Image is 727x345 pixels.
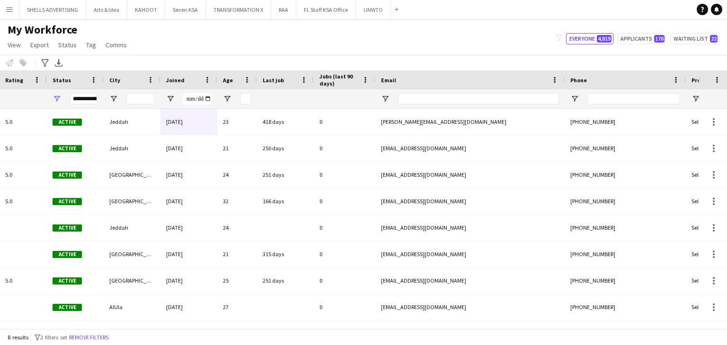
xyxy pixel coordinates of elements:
[53,145,82,152] span: Active
[160,188,217,214] div: [DATE]
[53,198,82,205] span: Active
[565,135,686,161] div: [PHONE_NUMBER]
[375,109,565,135] div: [PERSON_NAME][EMAIL_ADDRESS][DOMAIN_NAME]
[104,135,160,161] div: Jeddah
[8,23,77,37] span: My Workforce
[104,215,160,241] div: Jeddah
[40,334,67,341] span: 2 filters set
[223,95,231,103] button: Open Filter Menu
[53,277,82,285] span: Active
[53,172,82,179] span: Active
[257,109,314,135] div: 418 days
[5,77,23,84] span: Rating
[53,224,82,232] span: Active
[106,41,127,49] span: Comms
[206,0,271,19] button: TRANSFORMATION X
[54,39,80,51] a: Status
[375,188,565,214] div: [EMAIL_ADDRESS][DOMAIN_NAME]
[104,294,160,320] div: AlUla
[375,162,565,188] div: [EMAIL_ADDRESS][DOMAIN_NAME]
[160,162,217,188] div: [DATE]
[223,77,233,84] span: Age
[257,241,314,267] div: 315 days
[104,241,160,267] div: [GEOGRAPHIC_DATA]
[271,0,296,19] button: RAA
[53,57,64,69] app-action-btn: Export XLSX
[86,41,96,49] span: Tag
[217,135,257,161] div: 21
[570,95,579,103] button: Open Filter Menu
[565,267,686,293] div: [PHONE_NUMBER]
[565,109,686,135] div: [PHONE_NUMBER]
[109,77,120,84] span: City
[8,41,21,49] span: View
[565,188,686,214] div: [PHONE_NUMBER]
[160,267,217,293] div: [DATE]
[183,93,212,104] input: Joined Filter Input
[217,162,257,188] div: 24
[53,251,82,258] span: Active
[587,93,680,104] input: Phone Filter Input
[617,33,666,44] button: Applicants170
[240,93,251,104] input: Age Filter Input
[104,109,160,135] div: Jeddah
[217,267,257,293] div: 25
[314,109,375,135] div: 0
[166,77,185,84] span: Joined
[217,109,257,135] div: 23
[160,241,217,267] div: [DATE]
[102,39,131,51] a: Comms
[565,215,686,241] div: [PHONE_NUMBER]
[296,0,356,19] button: FL Staff KSA Office
[86,0,127,19] button: Arts & Idea
[67,332,110,343] button: Remove filters
[314,162,375,188] div: 0
[160,215,217,241] div: [DATE]
[692,95,700,103] button: Open Filter Menu
[217,188,257,214] div: 32
[19,0,86,19] button: SHELLS ADVERTISING
[39,57,51,69] app-action-btn: Advanced filters
[257,135,314,161] div: 250 days
[53,77,71,84] span: Status
[356,0,391,19] button: UNWTO
[692,77,710,84] span: Profile
[597,35,612,43] span: 4,819
[126,93,155,104] input: City Filter Input
[4,39,25,51] a: View
[565,294,686,320] div: [PHONE_NUMBER]
[166,95,175,103] button: Open Filter Menu
[570,77,587,84] span: Phone
[217,215,257,241] div: 24
[314,267,375,293] div: 0
[160,294,217,320] div: [DATE]
[104,162,160,188] div: [GEOGRAPHIC_DATA]
[314,215,375,241] div: 0
[566,33,613,44] button: Everyone4,819
[58,41,77,49] span: Status
[104,267,160,293] div: [GEOGRAPHIC_DATA]
[104,188,160,214] div: [GEOGRAPHIC_DATA]
[375,215,565,241] div: [EMAIL_ADDRESS][DOMAIN_NAME]
[375,267,565,293] div: [EMAIL_ADDRESS][DOMAIN_NAME]
[375,241,565,267] div: [EMAIL_ADDRESS][DOMAIN_NAME]
[217,294,257,320] div: 27
[565,162,686,188] div: [PHONE_NUMBER]
[127,0,165,19] button: KAHOOT
[53,304,82,311] span: Active
[319,73,358,87] span: Jobs (last 90 days)
[109,95,118,103] button: Open Filter Menu
[160,109,217,135] div: [DATE]
[314,241,375,267] div: 0
[375,294,565,320] div: [EMAIL_ADDRESS][DOMAIN_NAME]
[217,241,257,267] div: 21
[53,95,61,103] button: Open Filter Menu
[314,135,375,161] div: 0
[375,135,565,161] div: [EMAIL_ADDRESS][DOMAIN_NAME]
[314,294,375,320] div: 0
[670,33,719,44] button: Waiting list22
[314,188,375,214] div: 0
[381,77,396,84] span: Email
[381,95,390,103] button: Open Filter Menu
[27,39,53,51] a: Export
